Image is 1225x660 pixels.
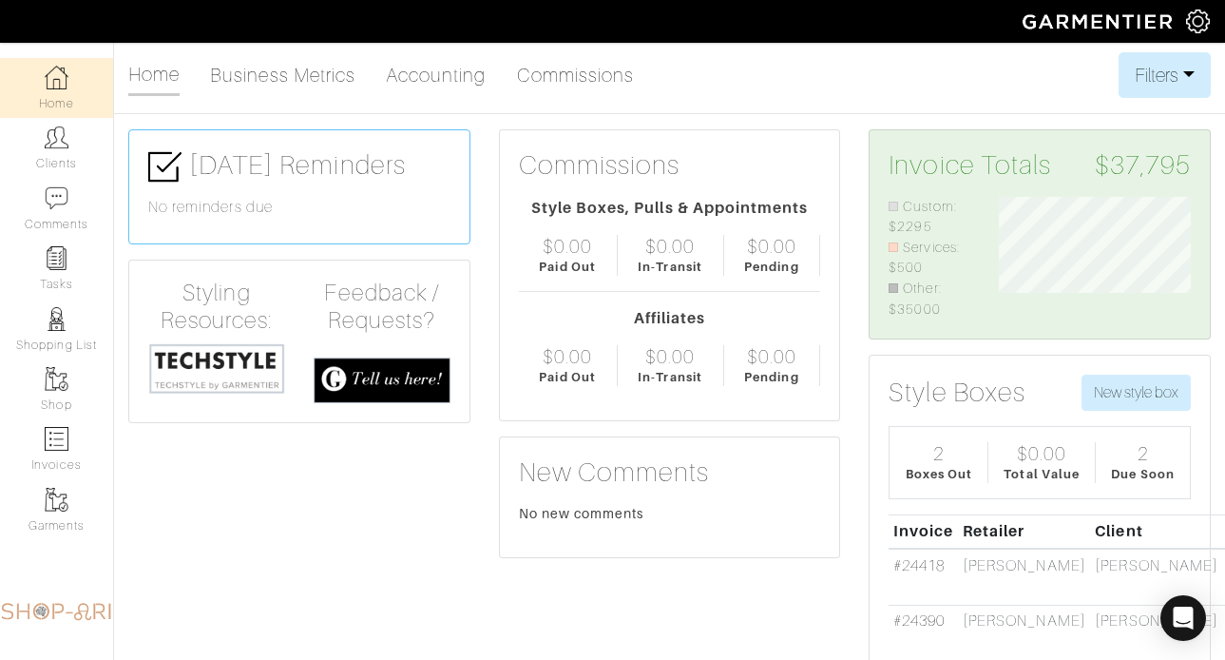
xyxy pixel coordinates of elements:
[148,280,285,335] h4: Styling Resources:
[1095,149,1191,182] span: $37,795
[519,307,821,330] div: Affiliates
[744,368,798,386] div: Pending
[314,358,450,403] img: feedback_requests-3821251ac2bd56c73c230f3229a5b25d6eb027adea667894f41107c140538ee0.png
[1111,465,1174,483] div: Due Soon
[314,280,450,335] h4: Feedback / Requests?
[1081,375,1191,411] button: New style box
[519,149,680,182] h3: Commissions
[1091,549,1223,605] td: [PERSON_NAME]
[210,56,355,94] a: Business Metrics
[1013,5,1186,38] img: garmentier-logo-header-white-b43fb05a5012e4ada735d5af1a66efaba907eab6374d6393d1fbf88cb4ef424d.png
[519,456,821,489] h3: New Comments
[1186,10,1210,33] img: gear-icon-white-bd11855cb880d31180b6d7d6211b90ccbf57a29d726f0c71d8c61bd08dd39cc2.png
[519,504,821,523] div: No new comments
[1160,595,1206,641] div: Open Intercom Messenger
[1091,515,1223,549] th: Client
[45,307,68,331] img: stylists-icon-eb353228a002819b7ec25b43dbf5f0378dd9e0616d9560372ff212230b889e62.png
[45,66,68,89] img: dashboard-icon-dbcd8f5a0b271acd01030246c82b418ddd0df26cd7fceb0bd07c9910d44c42f6.png
[1004,465,1080,483] div: Total Value
[1138,442,1149,465] div: 2
[889,149,1191,182] h3: Invoice Totals
[543,235,592,258] div: $0.00
[148,199,450,217] h6: No reminders due
[1119,52,1211,98] button: Filters
[45,488,68,512] img: garments-icon-b7da505a4dc4fd61783c78ac3ca0ef83fa9d6f193b1c9dc38574b1d14d53ca28.png
[889,377,1025,409] h3: Style Boxes
[148,342,285,395] img: techstyle-93310999766a10050dc78ceb7f971a75838126fd19372ce40ba20cdf6a89b94b.png
[958,549,1090,605] td: [PERSON_NAME]
[889,238,970,279] li: Services: $500
[744,258,798,276] div: Pending
[539,368,595,386] div: Paid Out
[638,368,702,386] div: In-Transit
[645,345,695,368] div: $0.00
[539,258,595,276] div: Paid Out
[386,56,487,94] a: Accounting
[958,515,1090,549] th: Retailer
[933,442,945,465] div: 2
[645,235,695,258] div: $0.00
[893,557,945,574] a: #24418
[906,465,972,483] div: Boxes Out
[958,605,1090,660] td: [PERSON_NAME]
[543,345,592,368] div: $0.00
[893,612,945,630] a: #24390
[889,279,970,320] li: Other: $35000
[519,197,821,220] div: Style Boxes, Pulls & Appointments
[45,246,68,270] img: reminder-icon-8004d30b9f0a5d33ae49ab947aed9ed385cf756f9e5892f1edd6e32f2345188e.png
[1017,442,1066,465] div: $0.00
[1091,605,1223,660] td: [PERSON_NAME]
[45,186,68,210] img: comment-icon-a0a6a9ef722e966f86d9cbdc48e553b5cf19dbc54f86b18d962a5391bc8f6eb6.png
[638,258,702,276] div: In-Transit
[148,150,182,184] img: check-box-icon-36a4915ff3ba2bd8f6e4f29bc755bb66becd62c870f447fc0dd1365fcfddab58.png
[45,427,68,451] img: orders-icon-0abe47150d42831381b5fb84f609e132dff9fe21cb692f30cb5eec754e2cba89.png
[747,235,796,258] div: $0.00
[45,367,68,391] img: garments-icon-b7da505a4dc4fd61783c78ac3ca0ef83fa9d6f193b1c9dc38574b1d14d53ca28.png
[128,55,180,96] a: Home
[889,515,958,549] th: Invoice
[148,149,450,184] h3: [DATE] Reminders
[517,56,635,94] a: Commissions
[889,197,970,238] li: Custom: $2295
[747,345,796,368] div: $0.00
[45,126,68,149] img: clients-icon-6bae9207a08558b7cb47a8932f037763ab4055f8c8b6bfacd5dc20c3e0201464.png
